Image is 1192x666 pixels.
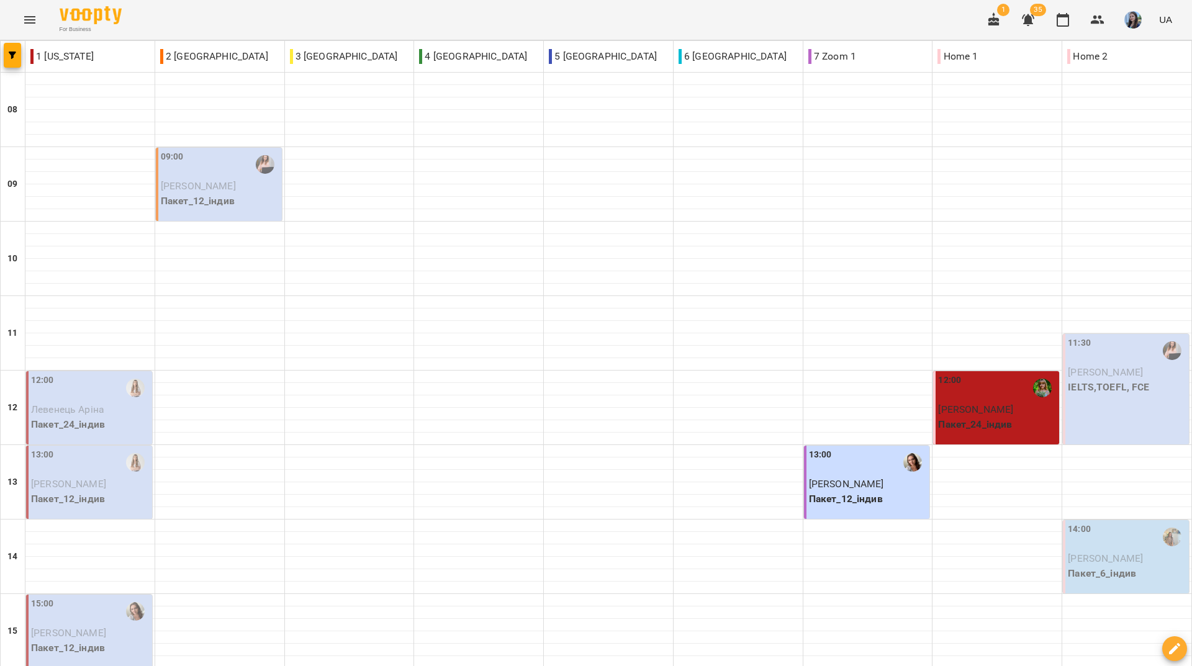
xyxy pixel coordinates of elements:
[7,624,17,638] h6: 15
[30,49,94,64] p: 1 [US_STATE]
[290,49,398,64] p: 3 [GEOGRAPHIC_DATA]
[7,103,17,117] h6: 08
[256,155,274,174] img: Коляда Юлія Алішерівна
[60,6,122,24] img: Voopty Logo
[7,401,17,415] h6: 12
[31,417,150,432] p: Пакет_24_індив
[126,602,145,621] img: Пасєка Катерина Василівна
[419,49,527,64] p: 4 [GEOGRAPHIC_DATA]
[809,478,884,490] span: [PERSON_NAME]
[1068,336,1091,350] label: 11:30
[679,49,787,64] p: 6 [GEOGRAPHIC_DATA]
[937,49,978,64] p: Home 1
[31,403,104,415] span: Левенець Аріна
[15,5,45,35] button: Menu
[1068,380,1186,395] p: IELTS,TOEFL, FCE
[31,478,106,490] span: [PERSON_NAME]
[1033,379,1052,397] img: Дворова Ксенія Василівна
[31,641,150,655] p: Пакет_12_індив
[903,453,922,472] img: Пасєка Катерина Василівна
[1068,552,1143,564] span: [PERSON_NAME]
[1068,366,1143,378] span: [PERSON_NAME]
[938,417,1057,432] p: Пакет_24_індив
[31,492,150,506] p: Пакет_12_індив
[938,403,1013,415] span: [PERSON_NAME]
[31,448,54,462] label: 13:00
[809,448,832,462] label: 13:00
[126,379,145,397] img: Михно Віта Олександрівна
[31,374,54,387] label: 12:00
[1068,523,1091,536] label: 14:00
[1067,49,1108,64] p: Home 2
[808,49,856,64] p: 7 Zoom 1
[31,597,54,611] label: 15:00
[7,252,17,266] h6: 10
[809,492,928,506] p: Пакет_12_індив
[938,374,961,387] label: 12:00
[31,627,106,639] span: [PERSON_NAME]
[1030,4,1046,16] span: 35
[1124,11,1142,29] img: b6e1badff8a581c3b3d1def27785cccf.jpg
[161,150,184,164] label: 09:00
[60,25,122,34] span: For Business
[7,475,17,489] h6: 13
[7,550,17,564] h6: 14
[1163,528,1181,546] img: Шевчук Аліна Олегівна
[7,326,17,340] h6: 11
[1154,8,1177,31] button: UA
[161,194,279,209] p: Пакет_12_індив
[1163,341,1181,360] img: Коляда Юлія Алішерівна
[997,4,1009,16] span: 1
[161,180,236,192] span: [PERSON_NAME]
[160,49,268,64] p: 2 [GEOGRAPHIC_DATA]
[1068,566,1186,581] p: Пакет_6_індив
[7,178,17,191] h6: 09
[1159,13,1172,26] span: UA
[126,453,145,472] img: Михно Віта Олександрівна
[549,49,657,64] p: 5 [GEOGRAPHIC_DATA]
